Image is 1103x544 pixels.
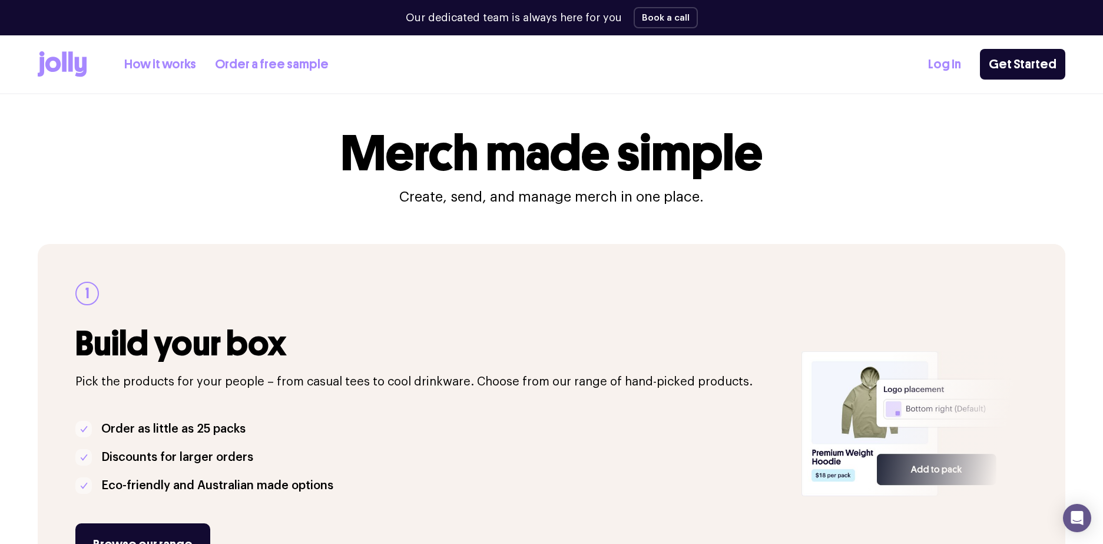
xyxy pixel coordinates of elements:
[341,128,763,178] h1: Merch made simple
[1063,504,1091,532] div: Open Intercom Messenger
[980,49,1065,80] a: Get Started
[101,420,246,439] p: Order as little as 25 packs
[215,55,329,74] a: Order a free sample
[101,448,253,467] p: Discounts for larger orders
[399,187,704,206] p: Create, send, and manage merch in one place.
[101,476,333,495] p: Eco-friendly and Australian made options
[928,55,961,74] a: Log In
[75,282,99,305] div: 1
[75,372,787,391] p: Pick the products for your people – from casual tees to cool drinkware. Choose from our range of ...
[75,324,787,363] h3: Build your box
[406,10,622,26] p: Our dedicated team is always here for you
[124,55,196,74] a: How it works
[634,7,698,28] button: Book a call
